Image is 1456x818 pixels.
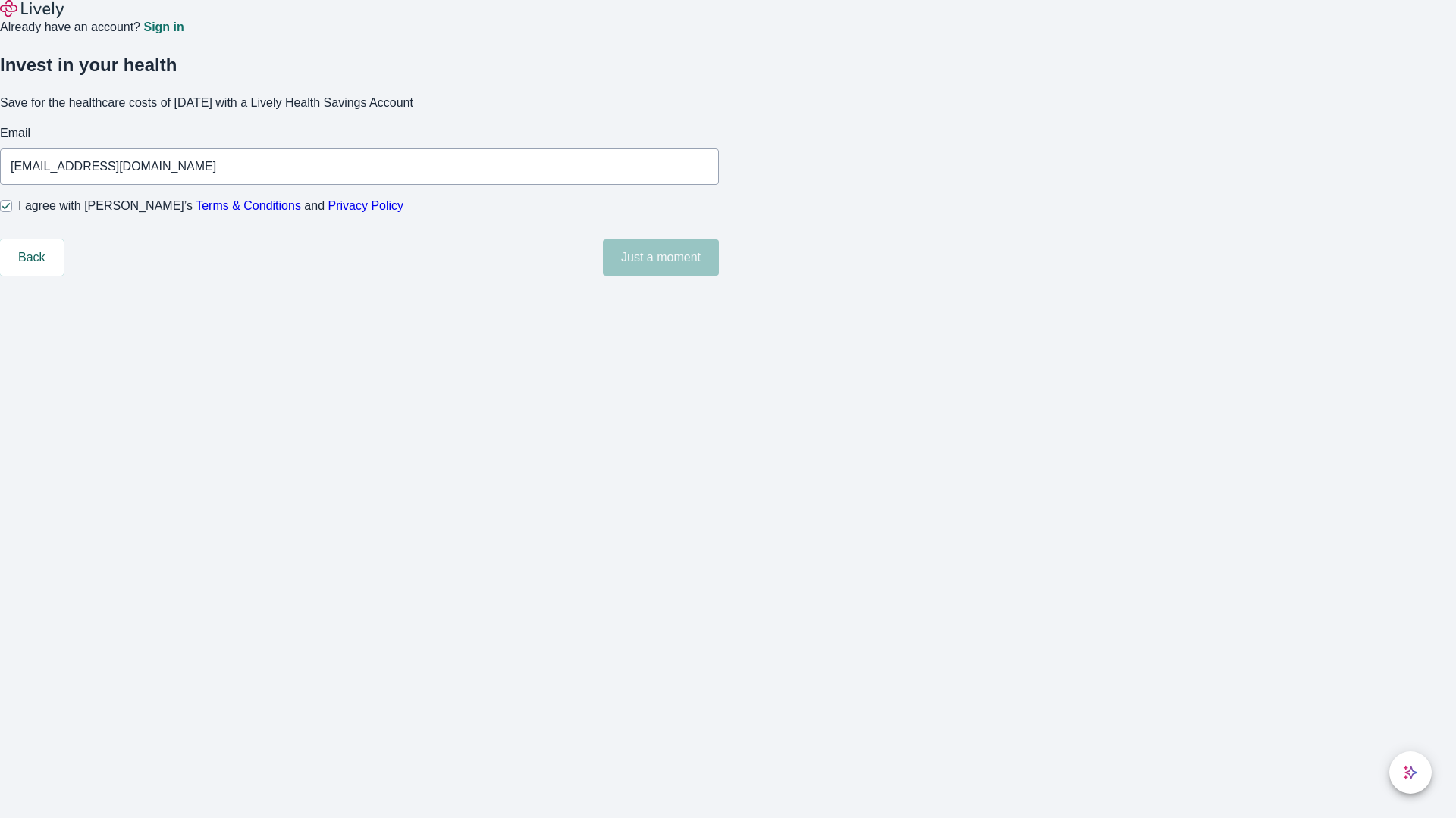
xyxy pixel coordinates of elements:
a: Privacy Policy [328,199,404,212]
button: chat [1389,751,1432,794]
span: I agree with [PERSON_NAME]’s and [18,197,403,215]
a: Terms & Conditions [196,199,301,212]
a: Sign in [143,21,184,33]
svg: Lively AI Assistant [1403,765,1418,780]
